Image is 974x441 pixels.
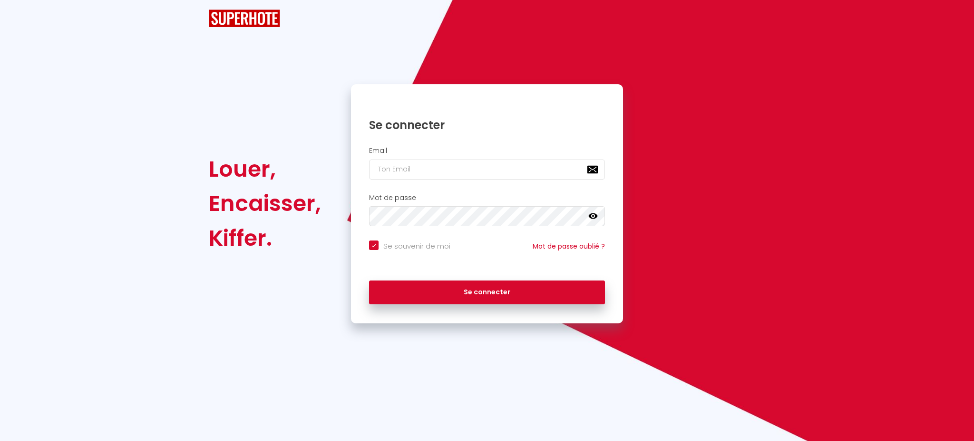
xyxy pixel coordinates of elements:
h2: Mot de passe [369,194,605,202]
a: Mot de passe oublié ? [533,241,605,251]
h2: Email [369,147,605,155]
h1: Se connecter [369,118,605,132]
div: Encaisser, [209,186,321,220]
img: SuperHote logo [209,10,280,27]
input: Ton Email [369,160,605,180]
button: Se connecter [369,281,605,304]
div: Louer, [209,152,321,186]
div: Kiffer. [209,221,321,255]
button: Ouvrir le widget de chat LiveChat [8,4,36,32]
